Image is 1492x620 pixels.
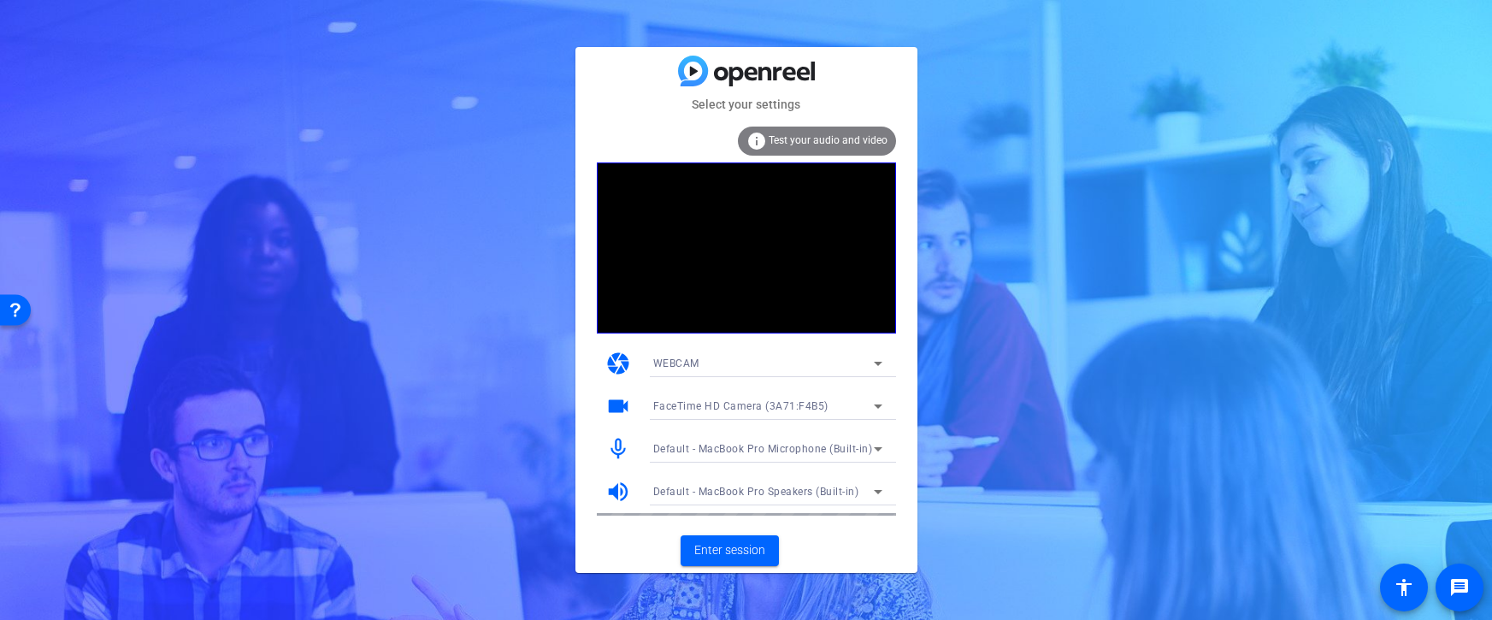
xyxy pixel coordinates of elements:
[605,393,631,419] mat-icon: videocam
[769,134,888,146] span: Test your audio and video
[653,443,873,455] span: Default - MacBook Pro Microphone (Built-in)
[605,351,631,376] mat-icon: camera
[678,56,815,86] img: blue-gradient.svg
[1449,577,1470,598] mat-icon: message
[605,479,631,505] mat-icon: volume_up
[575,95,917,114] mat-card-subtitle: Select your settings
[681,535,779,566] button: Enter session
[653,486,859,498] span: Default - MacBook Pro Speakers (Built-in)
[653,357,699,369] span: WEBCAM
[605,436,631,462] mat-icon: mic_none
[746,131,767,151] mat-icon: info
[653,400,829,412] span: FaceTime HD Camera (3A71:F4B5)
[694,541,765,559] span: Enter session
[1394,577,1414,598] mat-icon: accessibility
